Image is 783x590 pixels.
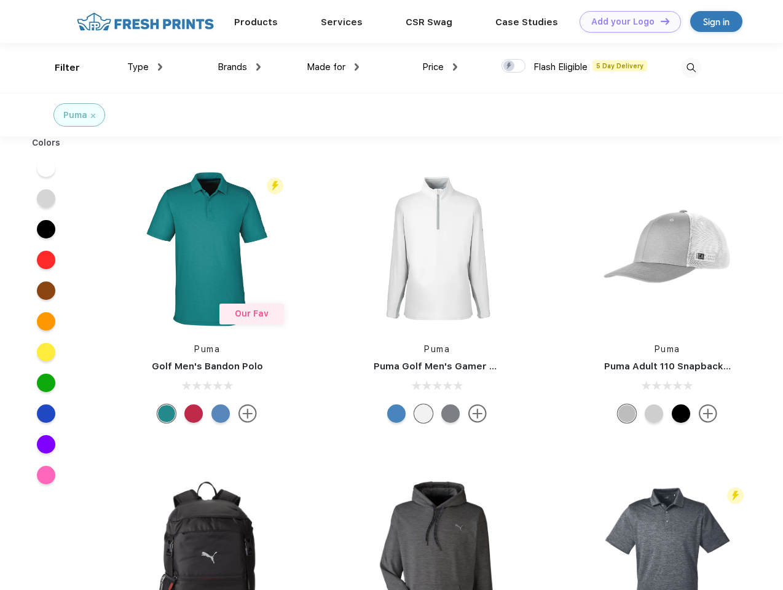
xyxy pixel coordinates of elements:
[355,167,519,331] img: func=resize&h=266
[703,15,730,29] div: Sign in
[374,361,568,372] a: Puma Golf Men's Gamer Golf Quarter-Zip
[55,61,80,75] div: Filter
[618,404,636,423] div: Quarry with Brt Whit
[267,178,283,194] img: flash_active_toggle.svg
[690,11,742,32] a: Sign in
[727,487,744,504] img: flash_active_toggle.svg
[592,60,647,71] span: 5 Day Delivery
[23,136,70,149] div: Colors
[91,114,95,118] img: filter_cancel.svg
[211,404,230,423] div: Lake Blue
[414,404,433,423] div: Bright White
[256,63,261,71] img: dropdown.png
[234,17,278,28] a: Products
[127,61,149,73] span: Type
[591,17,655,27] div: Add your Logo
[125,167,289,331] img: func=resize&h=266
[533,61,588,73] span: Flash Eligible
[655,344,680,354] a: Puma
[672,404,690,423] div: Pma Blk Pma Blk
[468,404,487,423] img: more.svg
[441,404,460,423] div: Quiet Shade
[152,361,263,372] a: Golf Men's Bandon Polo
[387,404,406,423] div: Bright Cobalt
[661,18,669,25] img: DT
[699,404,717,423] img: more.svg
[406,17,452,28] a: CSR Swag
[681,58,701,78] img: desktop_search.svg
[157,404,176,423] div: Green Lagoon
[73,11,218,33] img: fo%20logo%202.webp
[645,404,663,423] div: Quarry Brt Whit
[235,309,269,318] span: Our Fav
[194,344,220,354] a: Puma
[321,17,363,28] a: Services
[158,63,162,71] img: dropdown.png
[422,61,444,73] span: Price
[63,109,87,122] div: Puma
[307,61,345,73] span: Made for
[424,344,450,354] a: Puma
[238,404,257,423] img: more.svg
[453,63,457,71] img: dropdown.png
[218,61,247,73] span: Brands
[355,63,359,71] img: dropdown.png
[184,404,203,423] div: Ski Patrol
[586,167,749,331] img: func=resize&h=266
